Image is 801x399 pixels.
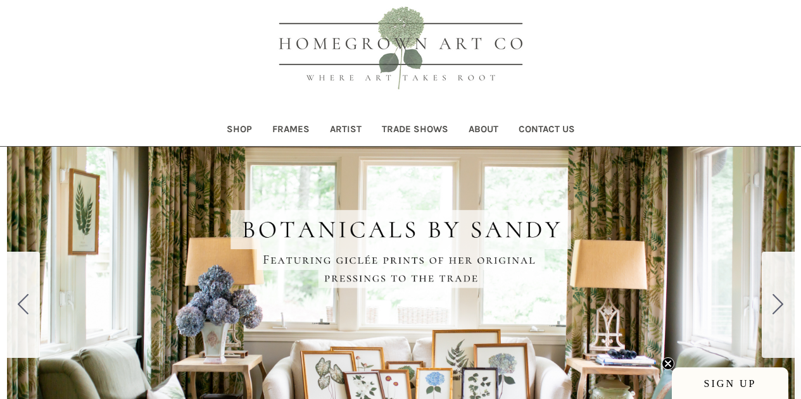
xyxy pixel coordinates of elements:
[217,115,262,146] a: Shop
[458,115,508,146] a: About
[372,115,458,146] a: Trade Shows
[762,252,795,358] button: Go to slide 2
[672,367,788,399] div: SIGN UPClose teaser
[508,115,585,146] a: Contact Us
[7,252,40,358] button: Go to slide 5
[262,115,320,146] a: Frames
[704,378,757,389] span: SIGN UP
[662,357,674,370] button: Close teaser
[320,115,372,146] a: Artist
